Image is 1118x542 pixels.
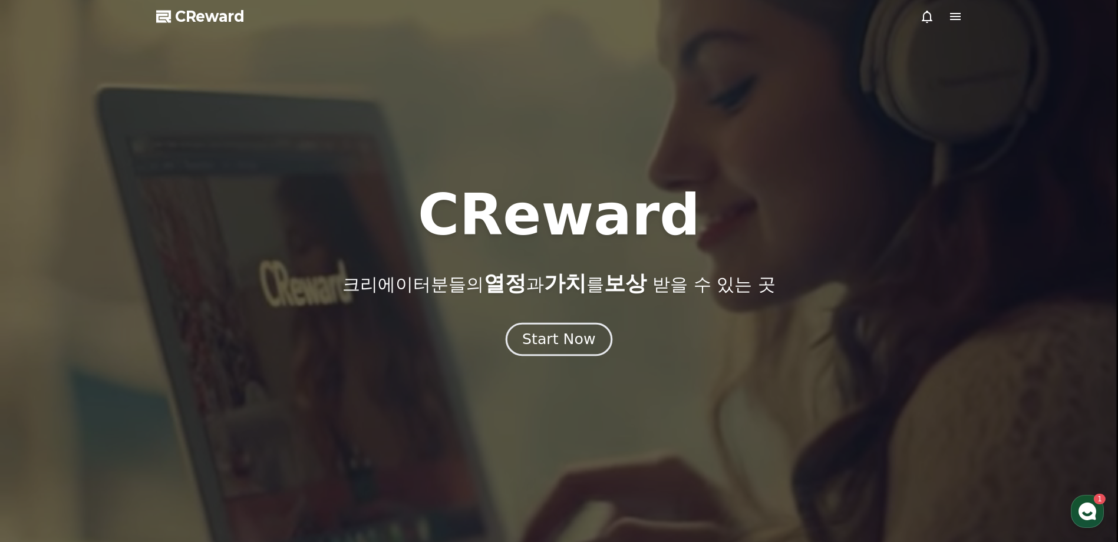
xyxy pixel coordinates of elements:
span: 가치 [544,271,586,295]
div: Start Now [522,329,595,349]
span: CReward [175,7,245,26]
span: 대화 [108,392,122,401]
span: 열정 [484,271,526,295]
span: 홈 [37,391,44,401]
button: Start Now [506,323,612,356]
a: 1대화 [78,374,152,403]
p: 크리에이터분들의 과 를 받을 수 있는 곳 [342,272,775,295]
a: 설정 [152,374,226,403]
span: 보상 [604,271,647,295]
h1: CReward [418,187,700,243]
a: Start Now [508,335,610,346]
span: 1 [120,373,124,382]
span: 설정 [182,391,196,401]
a: CReward [156,7,245,26]
a: 홈 [4,374,78,403]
